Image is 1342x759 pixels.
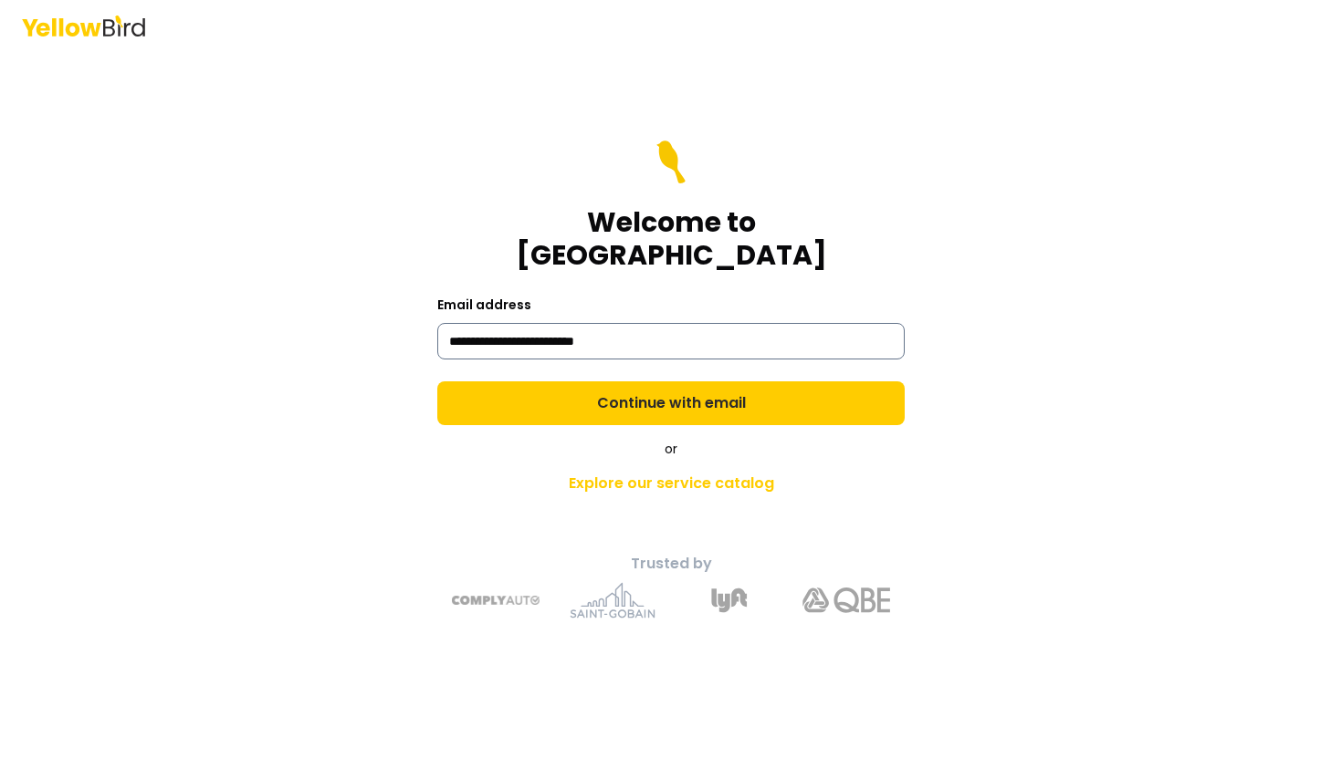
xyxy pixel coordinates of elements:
[350,553,992,575] p: Trusted by
[437,206,905,272] h1: Welcome to [GEOGRAPHIC_DATA]
[437,296,531,314] label: Email address
[350,465,992,502] a: Explore our service catalog
[665,440,677,458] span: or
[437,381,905,425] button: Continue with email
